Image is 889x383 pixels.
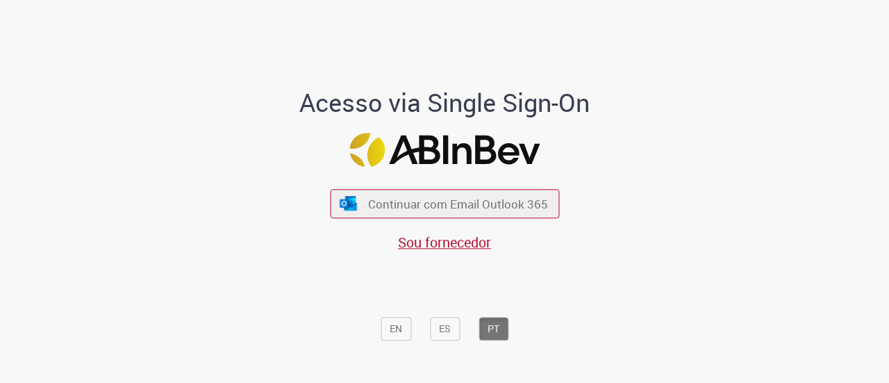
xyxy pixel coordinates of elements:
img: Logo ABInBev [349,133,540,167]
button: EN [381,317,411,341]
button: ES [430,317,460,341]
button: PT [479,317,508,341]
h1: Acesso via Single Sign-On [252,89,638,117]
a: Sou fornecedor [398,233,491,252]
button: ícone Azure/Microsoft 360 Continuar com Email Outlook 365 [330,190,559,218]
img: ícone Azure/Microsoft 360 [339,196,358,211]
span: Continuar com Email Outlook 365 [368,196,548,212]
